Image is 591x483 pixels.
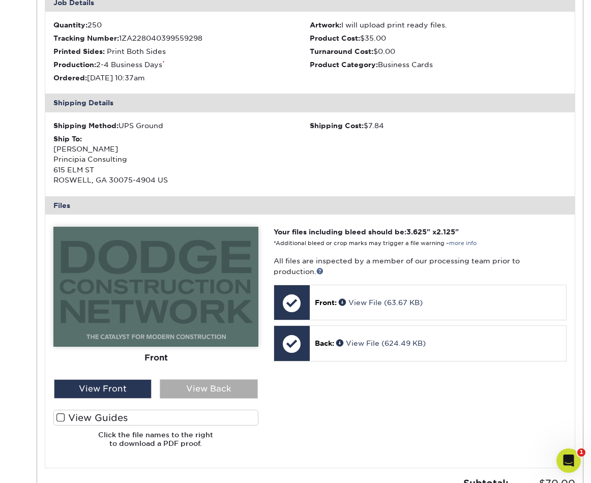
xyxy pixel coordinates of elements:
[8,53,195,323] div: Avery says…
[179,4,197,22] div: Close
[436,228,455,236] span: 2.125
[406,228,427,236] span: 3.625
[160,379,258,399] div: View Back
[53,431,258,456] h6: Click the file names to the right to download a PDF proof.
[315,298,337,307] span: Front:
[53,135,82,143] strong: Ship To:
[49,13,70,23] p: Active
[274,228,459,236] strong: Your files including bleed should be: " x "
[173,329,191,345] button: Send a message…
[65,333,73,341] button: Start recording
[54,379,152,399] div: View Front
[577,448,585,457] span: 1
[53,410,258,426] label: View Guides
[9,312,195,329] textarea: Message…
[53,21,87,29] strong: Quantity:
[310,122,364,130] strong: Shipping Cost:
[310,34,360,42] strong: Product Cost:
[310,46,567,56] li: $0.00
[16,333,24,341] button: Emoji picker
[53,122,119,130] strong: Shipping Method:
[53,347,258,369] div: Front
[16,303,102,309] div: [PERSON_NAME] • 54m ago
[310,120,567,131] div: $7.84
[16,59,159,79] div: ACTION REQUIRED: Primoprint Order 2595-104399-89206
[336,339,426,347] a: View File (624.49 KB)
[556,448,581,473] iframe: Intercom live chat
[310,21,341,29] strong: Artwork:
[8,53,167,300] div: ACTION REQUIRED: Primoprint Order 2595-104399-89206Good morning [PERSON_NAME],Thank you for placi...
[310,61,378,69] strong: Product Category:
[339,298,423,307] a: View File (63.67 KB)
[310,47,373,55] strong: Turnaround Cost:
[53,20,310,30] li: 250
[159,4,179,23] button: Home
[274,240,477,247] small: *Additional bleed or crop marks may trigger a file warning –
[310,59,567,70] li: Business Cards
[23,205,148,213] a: [EMAIL_ADDRESS][DOMAIN_NAME]
[16,275,156,293] i: You will receive a copy of this message by email
[32,333,40,341] button: Gif picker
[16,84,159,95] div: Good morning [PERSON_NAME],
[45,196,575,215] div: Files
[310,20,567,30] li: I will upload print ready files.
[48,333,56,341] button: Upload attachment
[53,47,105,55] strong: Printed Sides:
[16,185,159,224] div: At your convenience, please send the typesetting notes to us via email at , along with the order ...
[449,240,477,247] a: more info
[53,59,310,70] li: 2-4 Business Days
[53,61,96,69] strong: Production:
[49,5,115,13] h1: [PERSON_NAME]
[16,114,159,164] div: Thank you for placing your print order with Primoprint. This is just a friendly reminder that we ...
[53,73,310,83] li: [DATE] 10:37am
[53,34,119,42] strong: Tracking Number:
[274,256,567,277] p: All files are inspected by a member of our processing team prior to production.
[16,245,159,294] div: Please let us know if you have any questions or concerns about your order. Thank you, and enjoy y...
[107,47,166,55] span: Print Both Sides
[3,452,86,479] iframe: Google Customer Reviews
[53,120,310,131] div: UPS Ground
[119,34,202,42] span: 1ZA228040399559298
[53,74,87,82] strong: Ordered:
[315,339,334,347] span: Back:
[53,134,310,186] div: [PERSON_NAME] Principia Consulting 615 ELM ST ROSWELL, GA 30075-4904 US
[310,33,567,43] li: $35.00
[45,94,575,112] div: Shipping Details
